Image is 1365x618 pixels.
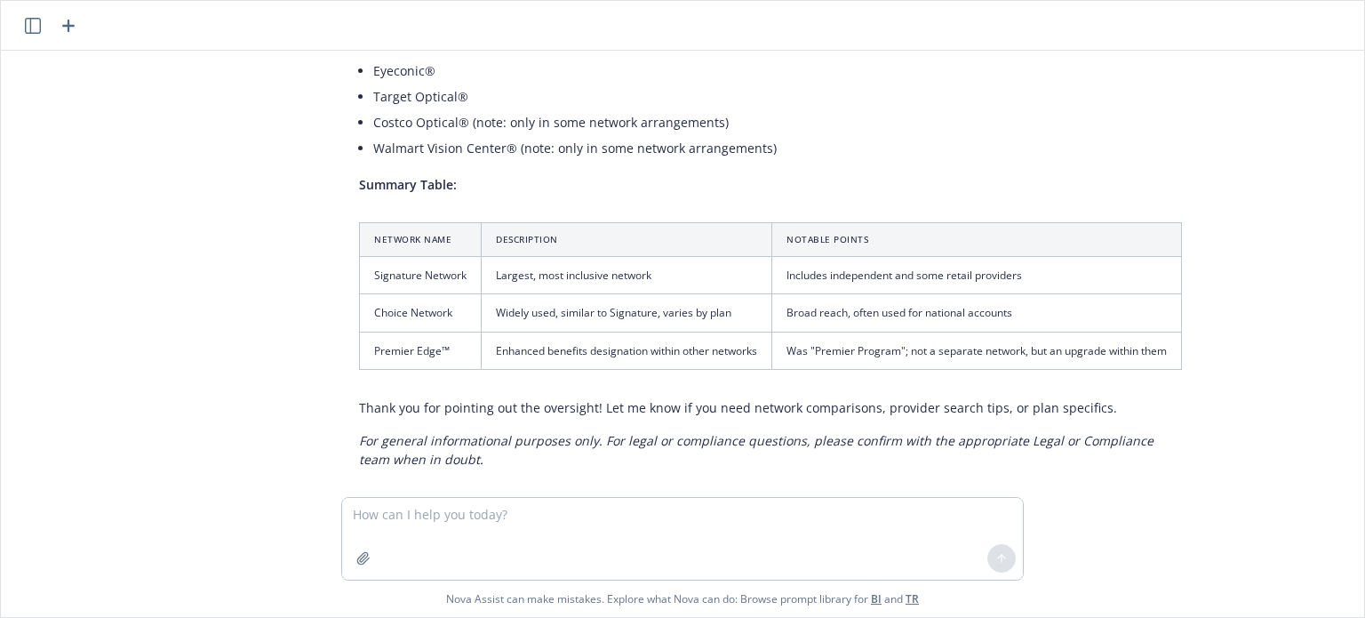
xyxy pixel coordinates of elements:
td: Largest, most inclusive network [482,257,772,294]
th: Network Name [360,223,482,257]
li: Eyeconic® [373,58,1182,84]
td: Enhanced benefits designation within other networks [482,332,772,369]
span: Nova Assist can make mistakes. Explore what Nova can do: Browse prompt library for and [8,581,1357,617]
td: Premier Edge™ [360,332,482,369]
td: Choice Network [360,294,482,332]
p: Thank you for pointing out the oversight! Let me know if you need network comparisons, provider s... [359,398,1182,417]
li: Target Optical® [373,84,1182,109]
th: Description [482,223,772,257]
em: For general informational purposes only. For legal or compliance questions, please confirm with t... [359,432,1153,468]
li: Walmart Vision Center® (note: only in some network arrangements) [373,135,1182,161]
a: BI [871,591,882,606]
a: TR [906,591,919,606]
td: Includes independent and some retail providers [772,257,1182,294]
li: Costco Optical® (note: only in some network arrangements) [373,109,1182,135]
td: Was "Premier Program"; not a separate network, but an upgrade within them [772,332,1182,369]
th: Notable Points [772,223,1182,257]
span: Summary Table: [359,176,457,193]
td: Broad reach, often used for national accounts [772,294,1182,332]
td: Widely used, similar to Signature, varies by plan [482,294,772,332]
td: Signature Network [360,257,482,294]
